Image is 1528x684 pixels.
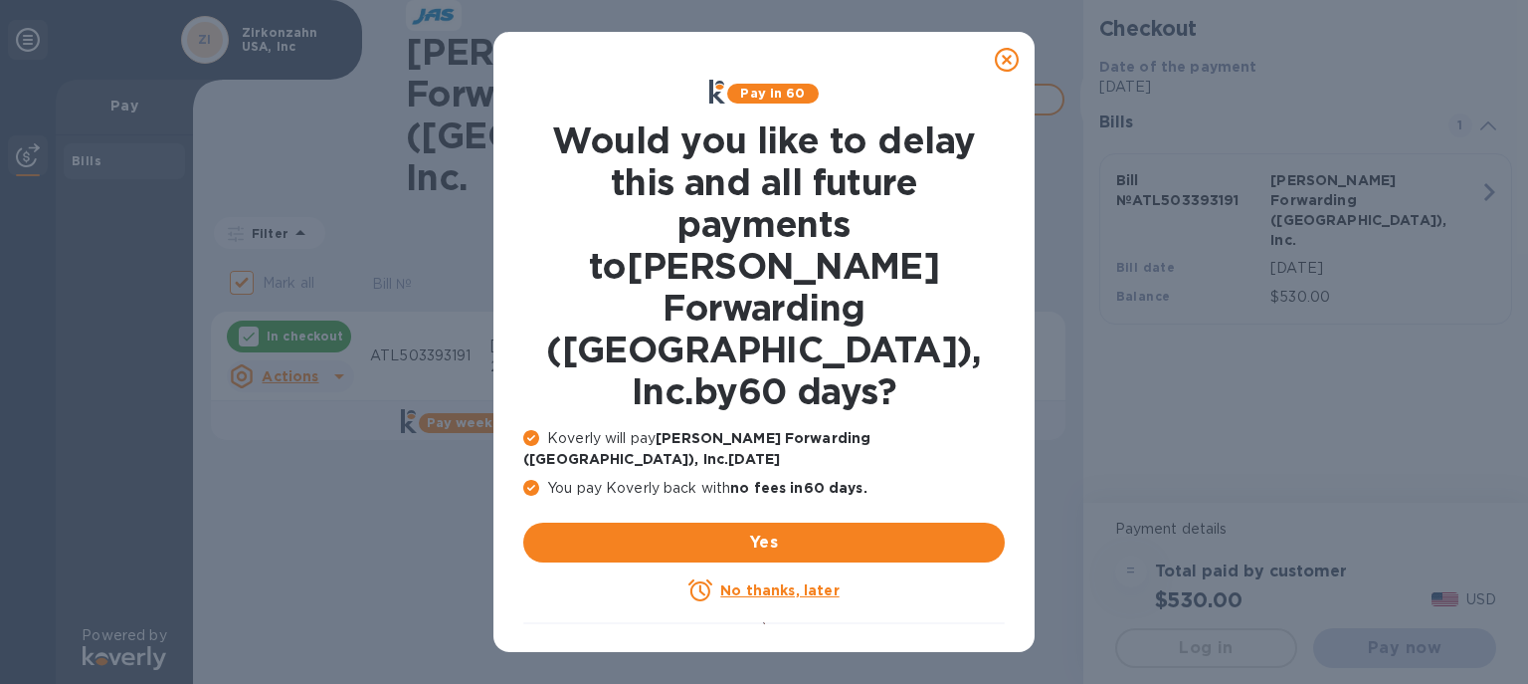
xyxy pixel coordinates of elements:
[523,428,1005,470] p: Koverly will pay
[523,119,1005,412] h1: Would you like to delay this and all future payments to [PERSON_NAME] Forwarding ([GEOGRAPHIC_DAT...
[523,523,1005,563] button: Yes
[523,478,1005,499] p: You pay Koverly back with
[730,480,866,496] b: no fees in 60 days .
[740,86,805,101] b: Pay in 60
[523,430,870,467] b: [PERSON_NAME] Forwarding ([GEOGRAPHIC_DATA]), Inc. [DATE]
[720,582,839,598] u: No thanks, later
[539,531,989,555] span: Yes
